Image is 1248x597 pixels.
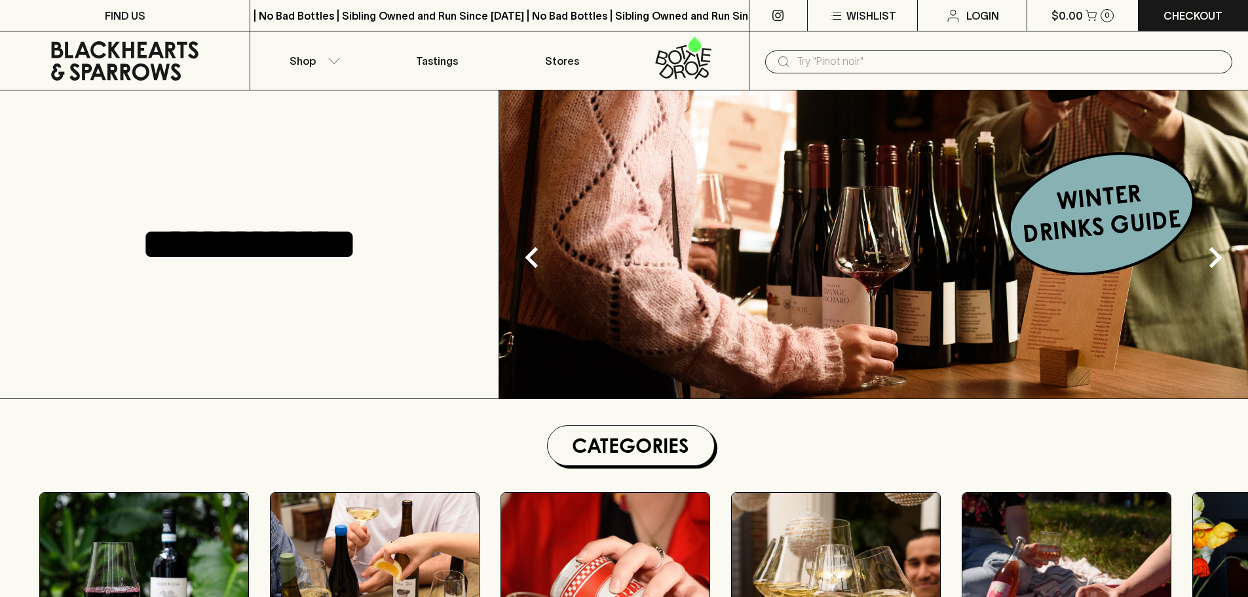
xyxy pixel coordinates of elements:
[416,53,458,69] p: Tastings
[797,51,1222,72] input: Try "Pinot noir"
[553,431,709,460] h1: Categories
[105,8,145,24] p: FIND US
[1189,231,1241,284] button: Next
[500,31,624,90] a: Stores
[966,8,999,24] p: Login
[1051,8,1083,24] p: $0.00
[1163,8,1222,24] p: Checkout
[846,8,896,24] p: Wishlist
[545,53,579,69] p: Stores
[499,90,1248,398] img: optimise
[375,31,499,90] a: Tastings
[506,231,558,284] button: Previous
[1105,12,1110,19] p: 0
[250,31,375,90] button: Shop
[290,53,316,69] p: Shop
